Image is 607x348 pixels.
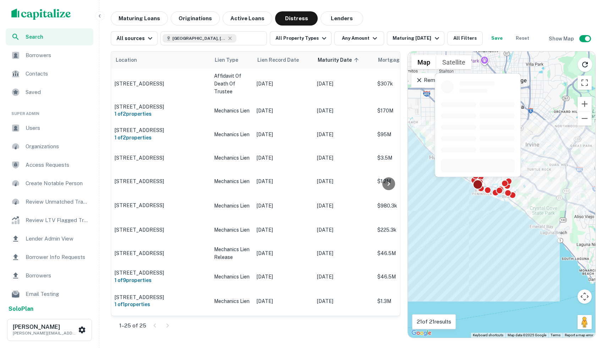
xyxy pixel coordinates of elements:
span: Saved [26,88,89,96]
p: [DATE] [317,177,370,185]
span: Maturity Date [318,56,361,64]
img: capitalize-logo.png [11,9,71,20]
a: Contacts [6,65,93,82]
button: Show satellite imagery [436,55,471,69]
li: Super Admin [6,102,93,120]
h6: 1 of 1 properties [115,300,207,308]
p: [DATE] [317,131,370,138]
p: [STREET_ADDRESS] [115,227,207,233]
span: Lien Type [215,56,238,64]
button: Reset [511,31,534,45]
button: Active Loans [223,11,272,26]
p: Mechanics Lien [214,177,250,185]
a: Review Unmatched Transactions [6,193,93,210]
button: Show street map [411,55,436,69]
span: Search [26,33,89,41]
iframe: Chat Widget [572,291,607,325]
span: Map data ©2025 Google [508,333,546,337]
a: Email Testing [6,286,93,303]
p: $3.5M [377,154,448,162]
p: Mechanics Lien [214,273,250,281]
span: Create Notable Person [26,179,89,188]
p: Mechanics Lien Release [214,245,250,261]
p: [DATE] [257,154,310,162]
span: Access Requests [26,161,89,169]
p: Mechanics Lien [214,154,250,162]
h6: Show Map [549,35,575,43]
a: Report a map error [565,333,593,337]
p: $170M [377,107,448,115]
span: Organizations [26,142,89,151]
p: [STREET_ADDRESS] [115,155,207,161]
p: [STREET_ADDRESS] [115,270,207,276]
p: $46.5M [377,249,448,257]
span: Users [26,124,89,132]
th: Mortgage Amount [374,51,452,68]
p: [DATE] [317,154,370,162]
button: Zoom in [578,97,592,111]
button: All Property Types [270,31,332,45]
h6: 1 of 2 properties [115,110,207,118]
p: Mechanics Lien [214,226,250,234]
th: Lien Record Date [253,51,313,68]
button: Zoom out [578,111,592,126]
th: Lien Type [210,51,253,68]
button: Keyboard shortcuts [473,333,503,338]
span: Location [115,56,137,64]
p: Remove Boundary [416,76,469,84]
p: [DATE] [317,226,370,234]
p: [DATE] [317,249,370,257]
p: [DATE] [257,249,310,257]
div: Search [6,28,93,45]
p: Mechanics Lien [214,131,250,138]
p: [STREET_ADDRESS] [115,81,207,87]
p: [DATE] [257,177,310,185]
button: Maturing Loans [111,11,168,26]
p: [DATE] [317,107,370,115]
span: Mortgage Amount [378,56,432,64]
p: [DATE] [257,226,310,234]
div: Borrowers [6,47,93,64]
p: $980.3k [377,202,448,210]
button: Save your search to get updates of matches that match your search criteria. [486,31,508,45]
a: Saved [6,84,93,101]
p: $1.2M [377,177,448,185]
a: Open this area in Google Maps (opens a new window) [410,328,433,338]
button: Toggle fullscreen view [578,76,592,90]
h6: 1 of 9 properties [115,276,207,284]
h6: 1 of 2 properties [115,134,207,142]
button: All Filters [447,31,483,45]
p: 21 of 21 results [417,317,451,326]
a: Terms (opens in new tab) [551,333,560,337]
span: Borrowers [26,271,89,280]
span: Email Testing [26,290,89,298]
div: 0 0 [408,51,595,338]
div: Maturing [DATE] [393,34,441,43]
span: Contacts [26,70,89,78]
a: Review LTV Flagged Transactions [6,212,93,229]
a: Borrower Info Requests [6,249,93,266]
button: Lenders [321,11,363,26]
a: SoloPlan [9,305,33,313]
a: Borrowers [6,267,93,284]
button: [PERSON_NAME][PERSON_NAME][EMAIL_ADDRESS][PERSON_NAME][DOMAIN_NAME] [7,319,92,341]
span: Borrowers [26,51,89,60]
strong: Solo Plan [9,305,33,312]
p: $46.5M [377,273,448,281]
p: [STREET_ADDRESS] [115,250,207,256]
div: Access Requests [6,156,93,173]
a: Organizations [6,138,93,155]
p: [STREET_ADDRESS] [115,104,207,110]
span: Review Unmatched Transactions [26,198,89,206]
button: Any Amount [334,31,384,45]
a: Lender Admin View [6,230,93,247]
p: [STREET_ADDRESS] [115,178,207,184]
button: Map camera controls [578,289,592,304]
